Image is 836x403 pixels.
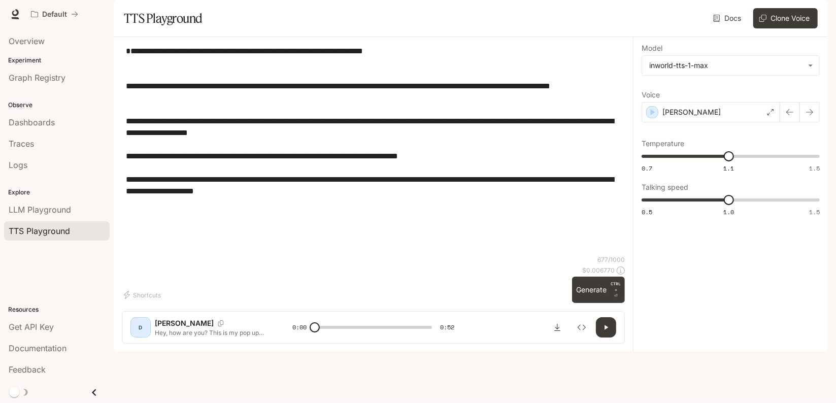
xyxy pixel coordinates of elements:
p: Temperature [642,140,684,147]
p: Voice [642,91,660,98]
p: Talking speed [642,184,688,191]
span: 1.5 [809,208,820,216]
span: 1.1 [723,164,734,173]
button: Copy Voice ID [214,320,228,326]
p: Model [642,45,662,52]
button: Download audio [547,317,567,338]
a: Docs [711,8,745,28]
span: 1.5 [809,164,820,173]
p: CTRL + [611,281,621,293]
p: Hey, how are you? This is my pop up review, Part 2. Like i said before i did my first pop up on t... [155,328,268,337]
span: 0:00 [292,322,307,332]
p: $ 0.006770 [582,266,615,275]
p: [PERSON_NAME] [662,107,721,117]
span: 0.5 [642,208,652,216]
p: ⏎ [611,281,621,299]
h1: TTS Playground [124,8,203,28]
div: inworld-tts-1-max [649,60,803,71]
button: Inspect [572,317,592,338]
button: All workspaces [26,4,83,24]
button: Clone Voice [753,8,818,28]
p: Default [42,10,67,19]
div: inworld-tts-1-max [642,56,819,75]
p: 677 / 1000 [597,255,625,264]
button: Shortcuts [122,287,165,303]
span: 1.0 [723,208,734,216]
button: GenerateCTRL +⏎ [572,277,625,303]
span: 0:52 [440,322,454,332]
p: [PERSON_NAME] [155,318,214,328]
span: 0.7 [642,164,652,173]
div: D [132,319,149,335]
